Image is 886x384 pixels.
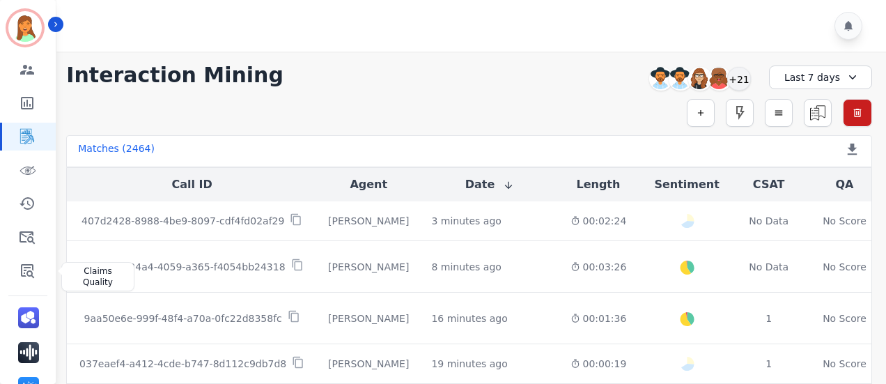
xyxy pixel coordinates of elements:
[431,357,507,371] div: 19 minutes ago
[753,176,785,193] button: CSAT
[654,176,719,193] button: Sentiment
[81,260,286,274] p: a9c6b4fc-24a4-4059-a365-f4054bb24318
[431,214,502,228] div: 3 minutes ago
[823,260,866,274] div: No Score
[350,176,387,193] button: Agent
[747,357,791,371] div: 1
[84,312,282,325] p: 9aa50e6e-999f-48f4-a70a-0fc22d8358fc
[328,357,409,371] div: [PERSON_NAME]
[570,214,627,228] div: 00:02:24
[66,63,283,88] h1: Interaction Mining
[727,67,751,91] div: +21
[328,214,409,228] div: [PERSON_NAME]
[78,141,155,161] div: Matches ( 2464 )
[570,312,627,325] div: 00:01:36
[172,176,212,193] button: Call ID
[576,176,620,193] button: Length
[835,176,853,193] button: QA
[570,357,627,371] div: 00:00:19
[8,11,42,45] img: Bordered avatar
[465,176,515,193] button: Date
[823,214,866,228] div: No Score
[431,260,502,274] div: 8 minutes ago
[81,214,284,228] p: 407d2428-8988-4be9-8097-cdf4fd02af29
[747,312,791,325] div: 1
[328,312,409,325] div: [PERSON_NAME]
[570,260,627,274] div: 00:03:26
[747,260,791,274] div: No Data
[79,357,286,371] p: 037eaef4-a412-4cde-b747-8d112c9db7d8
[431,312,507,325] div: 16 minutes ago
[823,312,866,325] div: No Score
[328,260,409,274] div: [PERSON_NAME]
[823,357,866,371] div: No Score
[747,214,791,228] div: No Data
[769,66,872,89] div: Last 7 days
